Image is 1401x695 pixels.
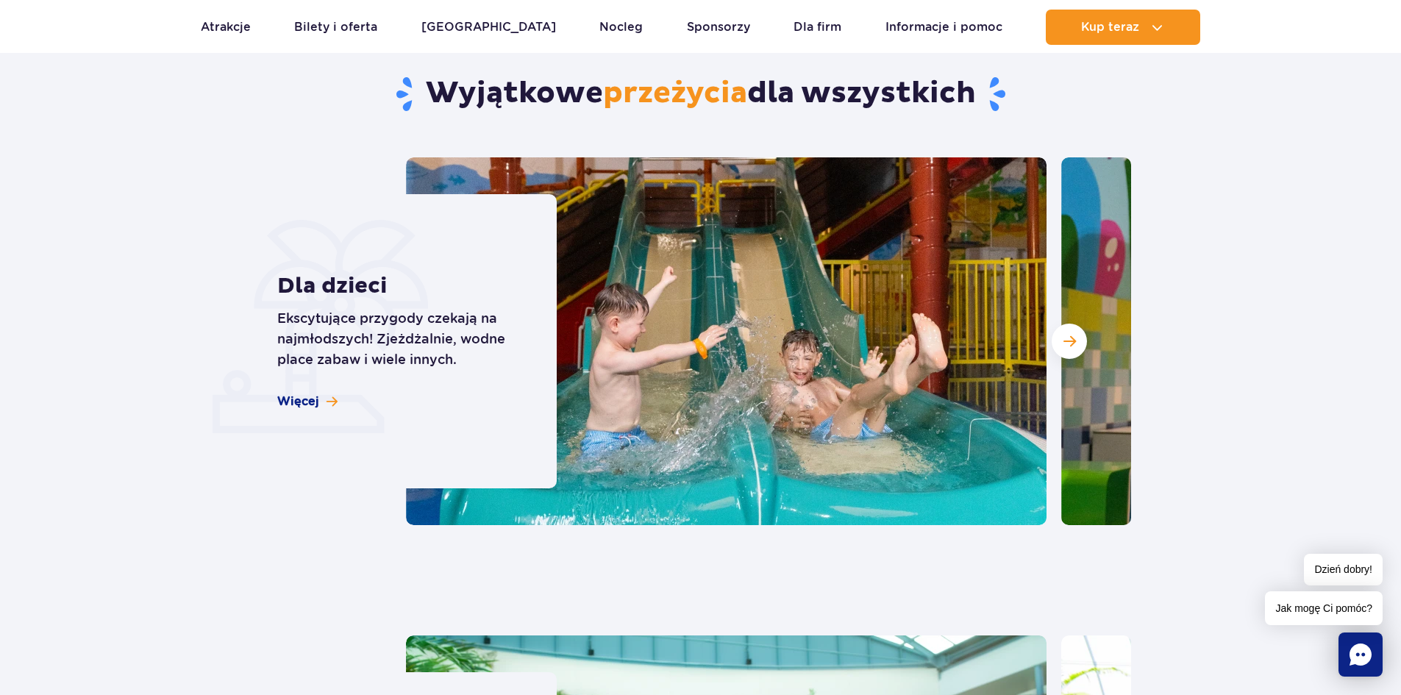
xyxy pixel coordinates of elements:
a: [GEOGRAPHIC_DATA] [421,10,556,45]
button: Kup teraz [1046,10,1200,45]
span: przeżycia [603,75,747,112]
a: Nocleg [599,10,643,45]
a: Dla firm [794,10,841,45]
img: Dwóch chłopców na zjeżdżalni wodnej w krytym parku wodnym, uśmiechnięci i zadowoleni [406,157,1047,525]
span: Więcej [277,393,319,410]
button: Następny slajd [1052,324,1087,359]
h3: Wyjątkowe dla wszystkich [270,75,1131,113]
a: Bilety i oferta [294,10,377,45]
span: Kup teraz [1081,21,1139,34]
a: Atrakcje [201,10,251,45]
span: Jak mogę Ci pomóc? [1265,591,1383,625]
span: Dzień dobry! [1304,554,1383,585]
p: Ekscytujące przygody czekają na najmłodszych! Zjeżdżalnie, wodne place zabaw i wiele innych. [277,308,524,370]
strong: Dla dzieci [277,273,524,299]
div: Chat [1338,632,1383,677]
a: Sponsorzy [687,10,750,45]
a: Więcej [277,393,338,410]
a: Informacje i pomoc [885,10,1002,45]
